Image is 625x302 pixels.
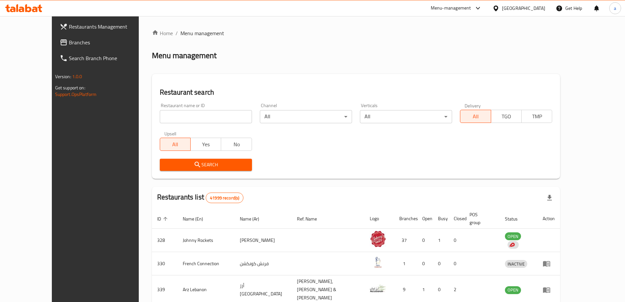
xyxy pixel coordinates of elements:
button: Yes [190,138,221,151]
td: [PERSON_NAME] [235,229,292,252]
td: 0 [448,252,464,275]
span: Search Branch Phone [69,54,151,62]
span: Menu management [180,29,224,37]
a: Search Branch Phone [54,50,156,66]
li: / [176,29,178,37]
h2: Menu management [152,50,217,61]
span: Ref. Name [297,215,325,223]
td: 328 [152,229,177,252]
span: Name (Ar) [240,215,268,223]
th: Closed [448,209,464,229]
div: OPEN [505,286,521,294]
a: Home [152,29,173,37]
span: Restaurants Management [69,23,151,31]
a: Restaurants Management [54,19,156,35]
img: delivery hero logo [509,242,515,248]
label: Upsell [164,131,177,136]
td: Johnny Rockets [177,229,235,252]
th: Busy [433,209,448,229]
th: Branches [394,209,417,229]
button: All [160,138,191,151]
span: OPEN [505,233,521,240]
span: All [163,140,188,149]
th: Open [417,209,433,229]
span: 1.0.0 [72,72,82,81]
span: TGO [494,112,519,121]
th: Action [537,209,560,229]
span: No [224,140,249,149]
div: Menu [543,286,555,294]
button: Search [160,159,252,171]
div: [GEOGRAPHIC_DATA] [502,5,545,12]
h2: Restaurants list [157,192,244,203]
div: Indicates that the vendor menu management has been moved to DH Catalog service [508,241,519,249]
td: 1 [433,229,448,252]
td: French Connection [177,252,235,275]
td: 0 [417,252,433,275]
div: Export file [542,190,557,206]
button: TMP [521,110,552,123]
td: 37 [394,229,417,252]
button: All [460,110,491,123]
td: 1 [394,252,417,275]
td: فرنش كونكشن [235,252,292,275]
span: All [463,112,488,121]
td: 330 [152,252,177,275]
div: Total records count [206,193,243,203]
span: Name (En) [183,215,212,223]
img: Johnny Rockets [370,231,386,247]
span: a [614,5,616,12]
td: 0 [433,252,448,275]
span: POS group [469,211,492,226]
input: Search for restaurant name or ID.. [160,110,252,123]
div: Menu [543,260,555,267]
span: Branches [69,38,151,46]
h2: Restaurant search [160,87,552,97]
span: 41999 record(s) [206,195,243,201]
img: Arz Lebanon [370,280,386,297]
nav: breadcrumb [152,29,560,37]
th: Logo [365,209,394,229]
span: Yes [193,140,219,149]
img: French Connection [370,254,386,270]
a: Branches [54,35,156,50]
div: All [360,110,452,123]
span: ID [157,215,170,223]
span: INACTIVE [505,260,527,268]
div: Menu-management [431,4,471,12]
span: OPEN [505,286,521,294]
span: Search [165,161,247,169]
td: 0 [448,229,464,252]
span: TMP [524,112,550,121]
button: TGO [491,110,522,123]
span: Status [505,215,526,223]
a: Support.OpsPlatform [55,90,97,99]
div: All [260,110,352,123]
td: 0 [417,229,433,252]
span: Version: [55,72,71,81]
label: Delivery [465,103,481,108]
span: Get support on: [55,83,85,92]
button: No [221,138,252,151]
